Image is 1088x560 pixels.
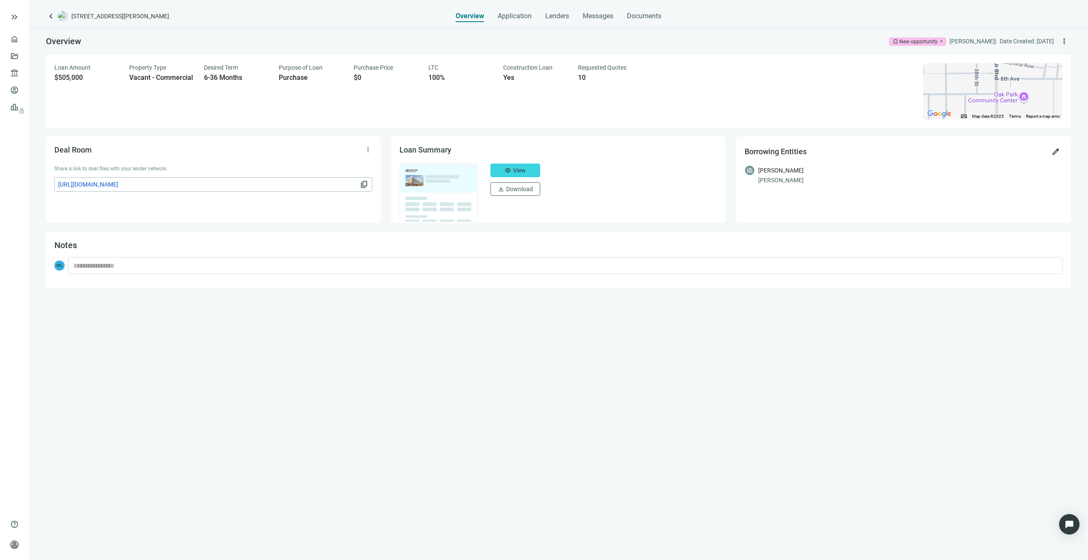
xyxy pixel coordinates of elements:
[583,12,613,20] span: Messages
[354,74,418,82] div: $0
[364,145,372,154] span: more_vert
[46,36,81,46] span: Overview
[503,64,552,71] span: Construction Loan
[1009,114,1021,119] a: Terms
[58,11,68,21] img: deal-logo
[758,175,1062,185] div: [PERSON_NAME]
[545,12,569,20] span: Lenders
[1057,34,1071,48] button: more_vert
[925,108,953,119] a: Open this area in Google Maps (opens a new window)
[490,182,540,196] button: downloadDownload
[204,64,238,71] span: Desired Term
[578,64,626,71] span: Requested Quotes
[949,37,996,46] div: [PERSON_NAME] |
[10,520,19,529] span: help
[1059,514,1079,535] div: Open Intercom Messenger
[513,167,526,174] span: View
[360,180,368,189] span: content_copy
[428,74,493,82] div: 100%
[1026,114,1060,119] a: Report a map error
[503,74,568,82] div: Yes
[758,166,804,175] div: [PERSON_NAME]
[456,12,484,20] span: Overview
[925,108,953,119] img: Google
[892,39,898,45] span: bookmark
[578,74,643,82] div: 10
[46,11,56,21] a: keyboard_arrow_left
[54,64,91,71] span: Loan Amount
[899,37,938,46] div: New opportunity
[9,12,20,22] button: keyboard_double_arrow_right
[129,74,194,82] div: Vacant - Commercial
[129,64,166,71] span: Property Type
[627,12,661,20] span: Documents
[428,64,438,71] span: LTC
[361,143,375,156] button: more_vert
[58,180,358,189] span: [URL][DOMAIN_NAME]
[399,145,451,154] span: Loan Summary
[1060,37,1068,45] span: more_vert
[1049,145,1062,158] button: edit
[54,145,92,154] span: Deal Room
[54,240,77,250] span: Notes
[71,12,169,20] span: [STREET_ADDRESS][PERSON_NAME]
[498,12,532,20] span: Application
[54,260,65,271] span: ML
[54,74,119,82] div: $505,000
[972,114,1004,119] span: Map data ©2025
[506,186,533,192] span: Download
[279,64,323,71] span: Purpose of Loan
[1051,147,1060,156] span: edit
[504,167,511,174] span: visibility
[490,164,540,177] button: visibilityView
[354,64,393,71] span: Purchase Price
[204,74,269,82] div: 6-36 Months
[54,166,167,172] span: Share a link to deal files with your lender network.
[397,161,480,224] img: dealOverviewImg
[745,147,807,156] span: Borrowing Entities
[498,186,504,192] span: download
[10,540,19,549] span: person
[279,74,343,82] div: Purchase
[961,113,967,119] button: Keyboard shortcuts
[1000,37,1054,46] div: Date Created: [DATE]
